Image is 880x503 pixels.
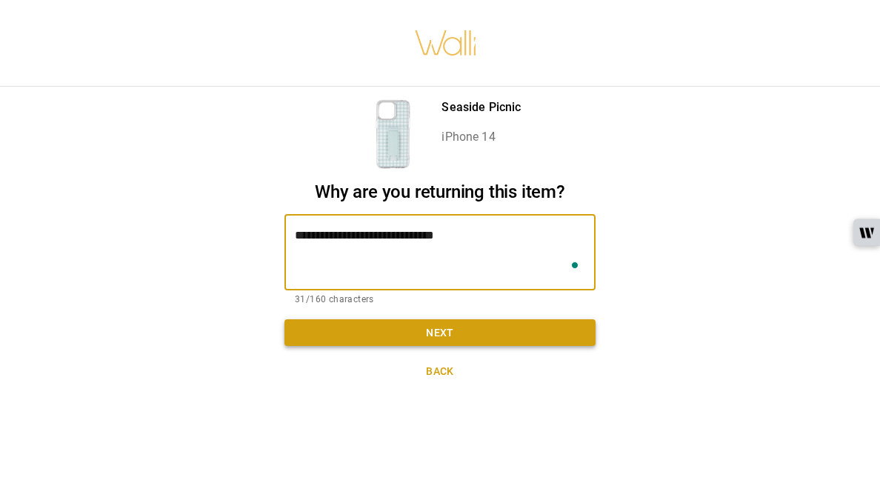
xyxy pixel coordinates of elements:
[441,128,521,146] p: iPhone 14
[295,293,585,307] p: 31/160 characters
[414,11,478,75] img: walli-inc.myshopify.com
[284,358,596,385] button: Back
[441,99,521,116] p: Seaside Picnic
[284,319,596,347] button: Next
[295,227,585,278] textarea: To enrich screen reader interactions, please activate Accessibility in Grammarly extension settings
[284,181,596,203] h2: Why are you returning this item?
